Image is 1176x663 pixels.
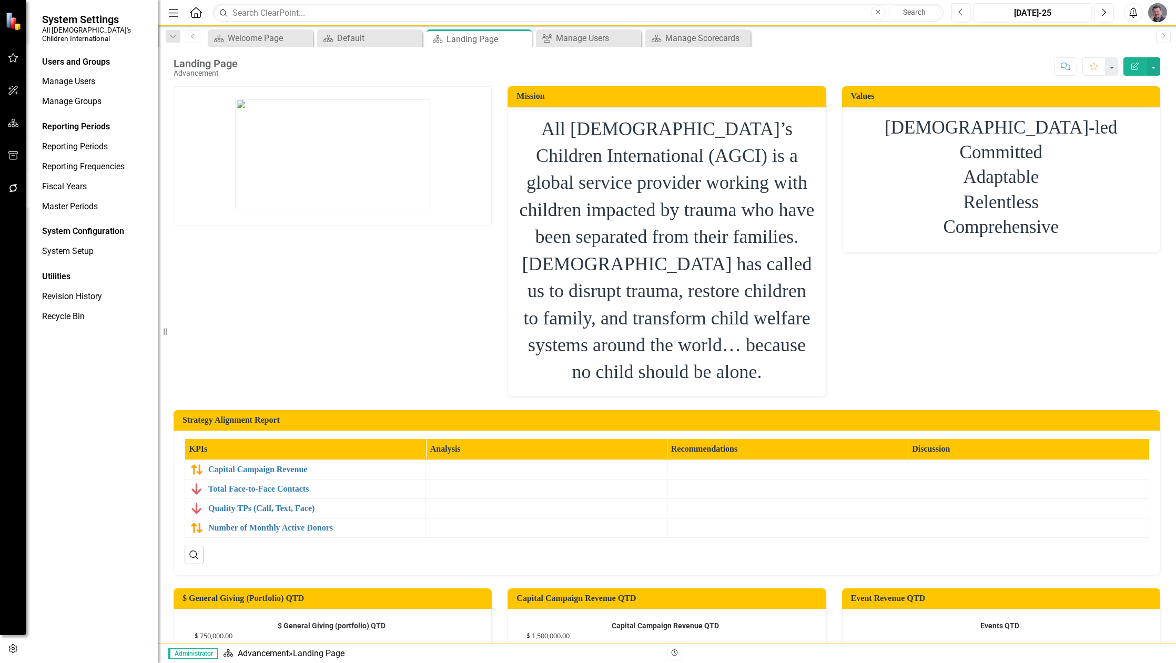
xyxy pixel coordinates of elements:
a: Recycle Bin [42,311,147,323]
a: Master Periods [42,201,147,213]
img: Below Plan [190,502,203,515]
td: Double-Click to Edit [667,460,908,480]
button: Search [888,5,941,20]
div: [DATE]-25 [977,7,1088,19]
a: Default [320,32,420,45]
a: Reporting Frequencies [42,161,147,173]
img: Below Plan [190,483,203,495]
a: Reporting Periods [42,141,147,153]
a: Number of Monthly Active Donors [208,523,420,533]
text: Capital Campaign Revenue QTD [612,621,719,630]
span: System Settings [42,13,147,26]
div: Default [337,32,420,45]
td: Double-Click to Edit Right Click for Context Menu [185,460,426,480]
h1: Comprehensive [853,217,1149,238]
img: ClearPoint Strategy [5,12,24,30]
a: Manage Users [539,32,638,45]
div: System Configuration [42,226,147,238]
a: Total Face-to-Face Contacts [208,484,420,494]
a: Quality TPs (Call, Text, Face) [208,504,420,513]
div: Users and Groups [42,56,147,68]
div: Welcome Page [228,32,310,45]
td: Double-Click to Edit [667,480,908,499]
td: Double-Click to Edit [426,499,667,518]
div: Landing Page [174,58,238,69]
text: $ 750,000.00 [195,631,232,640]
div: Landing Page [447,33,529,46]
small: All [DEMOGRAPHIC_DATA]'s Children International [42,26,147,43]
a: Welcome Page [210,32,310,45]
div: Landing Page [293,648,344,658]
h3: $ General Giving (Portfolio) QTD [183,594,486,603]
span: All [DEMOGRAPHIC_DATA]’s Children International (AGCI) is a global service provider working with ... [520,118,815,383]
text: Events QTD [980,621,1019,630]
button: [DATE]-25 [974,3,1091,22]
td: Double-Click to Edit [426,518,667,538]
h1: Adaptable [853,167,1149,188]
div: » [223,648,659,660]
input: Search ClearPoint... [213,4,943,22]
h3: Values [851,91,1155,101]
span: Search [903,8,926,16]
h3: Event Revenue QTD [851,594,1155,603]
div: Manage Users [556,32,638,45]
h3: Mission [516,91,820,101]
div: Manage Scorecards [665,32,748,45]
span: Administrator [168,648,218,659]
td: Double-Click to Edit Right Click for Context Menu [185,499,426,518]
a: Capital Campaign Revenue [208,465,420,474]
td: Double-Click to Edit [426,480,667,499]
text: $ 1,500,000.00 [526,631,570,640]
text: $ General Giving (portfolio) QTD [278,621,386,630]
div: Utilities [42,271,147,283]
h1: Relentless [853,192,1149,213]
div: Reporting Periods [42,121,147,133]
img: Caution [190,522,203,534]
td: Double-Click to Edit [667,518,908,538]
a: Advancement [238,648,289,658]
div: Advancement [174,69,238,77]
h1: [DEMOGRAPHIC_DATA]-led [853,118,1149,138]
td: Double-Click to Edit [426,460,667,480]
td: Double-Click to Edit Right Click for Context Menu [185,480,426,499]
td: Double-Click to Edit [908,460,1149,480]
a: Fiscal Years [42,181,147,193]
td: Double-Click to Edit Right Click for Context Menu [185,518,426,538]
td: Double-Click to Edit [667,499,908,518]
td: Double-Click to Edit [908,480,1149,499]
a: System Setup [42,246,147,258]
img: Matt Holmgren [1148,3,1167,22]
h3: Strategy Alignment Report [183,415,1155,425]
td: Double-Click to Edit [908,499,1149,518]
td: Double-Click to Edit [908,518,1149,538]
h3: Capital Campaign Revenue QTD [516,594,820,603]
img: Caution [190,463,203,476]
a: Manage Users [42,76,147,88]
a: Manage Groups [42,96,147,108]
h1: Committed [853,142,1149,163]
a: Manage Scorecards [648,32,748,45]
a: Revision History [42,291,147,303]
